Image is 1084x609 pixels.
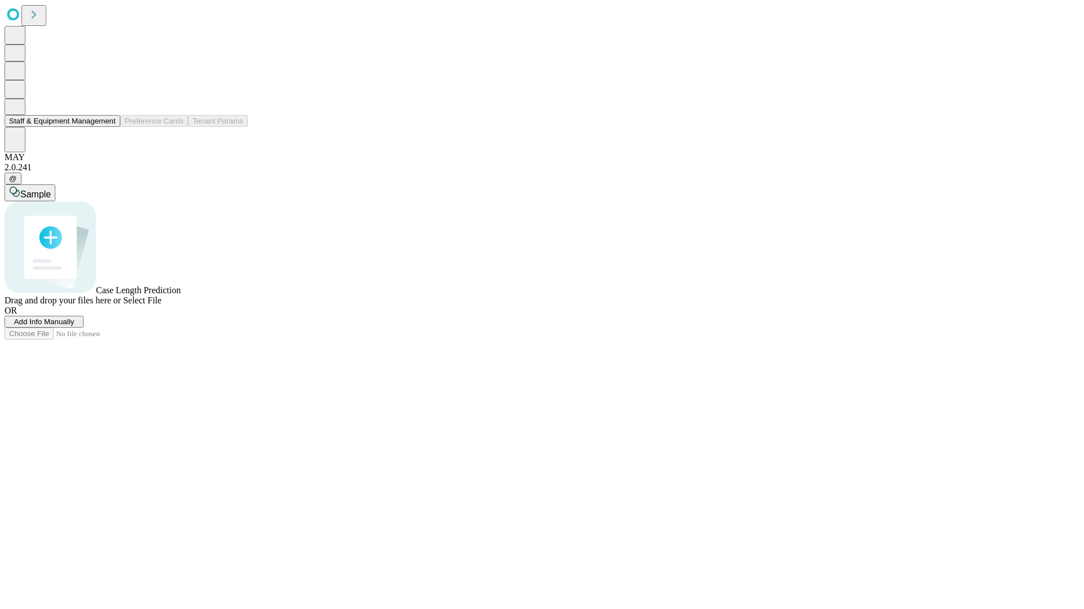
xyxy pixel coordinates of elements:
span: OR [5,306,17,315]
button: @ [5,173,21,184]
span: Drag and drop your files here or [5,295,121,305]
button: Preference Cards [120,115,188,127]
span: Add Info Manually [14,317,75,326]
button: Sample [5,184,55,201]
span: @ [9,174,17,183]
button: Tenant Params [188,115,248,127]
span: Select File [123,295,161,305]
button: Staff & Equipment Management [5,115,120,127]
span: Sample [20,189,51,199]
span: Case Length Prediction [96,285,181,295]
button: Add Info Manually [5,316,84,328]
div: 2.0.241 [5,162,1079,173]
div: MAY [5,152,1079,162]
